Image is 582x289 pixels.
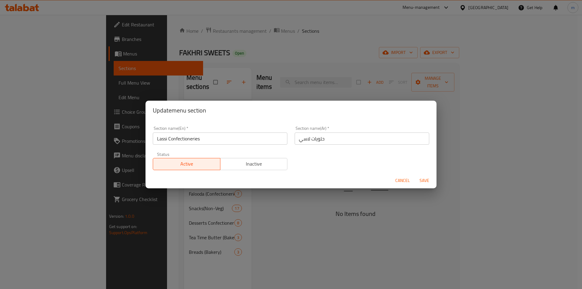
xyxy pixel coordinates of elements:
[156,160,218,168] span: Active
[223,160,285,168] span: Inactive
[415,175,434,186] button: Save
[417,177,432,184] span: Save
[295,133,429,145] input: Please enter section name(ar)
[393,175,412,186] button: Cancel
[153,106,429,115] h2: Update menu section
[153,158,220,170] button: Active
[395,177,410,184] span: Cancel
[153,133,287,145] input: Please enter section name(en)
[220,158,288,170] button: Inactive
